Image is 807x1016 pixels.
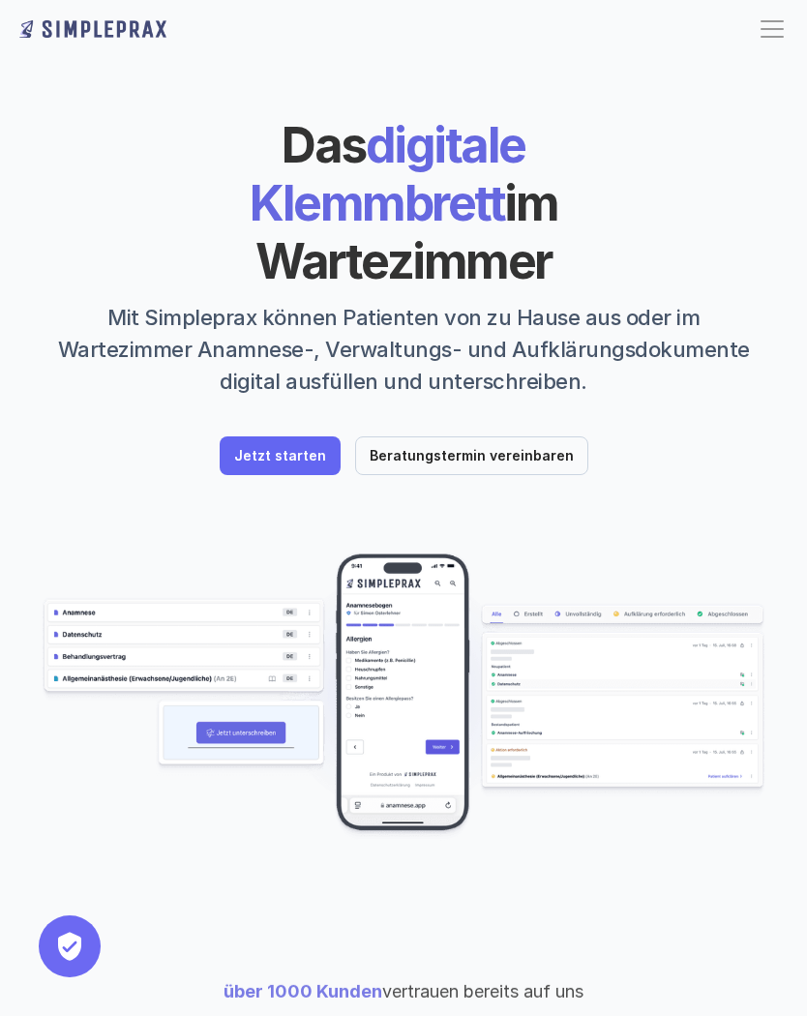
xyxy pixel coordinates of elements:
[234,448,326,464] p: Jetzt starten
[224,981,382,1001] span: über 1000 Kunden
[282,116,366,174] span: Das
[125,116,683,290] h1: digitale Klemmbrett
[41,553,766,841] img: Beispielscreenshots aus der Simpleprax Anwendung
[370,448,574,464] p: Beratungstermin vereinbaren
[41,302,766,398] p: Mit Simpleprax können Patienten von zu Hause aus oder im Wartezimmer Anamnese-, Verwaltungs- und ...
[224,978,583,1004] p: vertrauen bereits auf uns
[355,436,588,475] a: Beratungstermin vereinbaren
[255,174,566,290] span: im Wartezimmer
[220,436,341,475] a: Jetzt starten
